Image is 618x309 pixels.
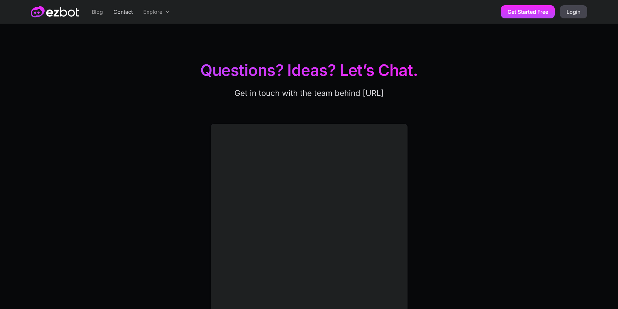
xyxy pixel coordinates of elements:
[31,6,79,17] a: home
[183,89,435,98] div: Get in touch with the team behind [URL]
[501,5,555,18] a: Get Started Free
[183,60,435,83] h1: Questions? Ideas? Let’s Chat.
[560,5,587,18] a: Login
[143,8,162,16] div: Explore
